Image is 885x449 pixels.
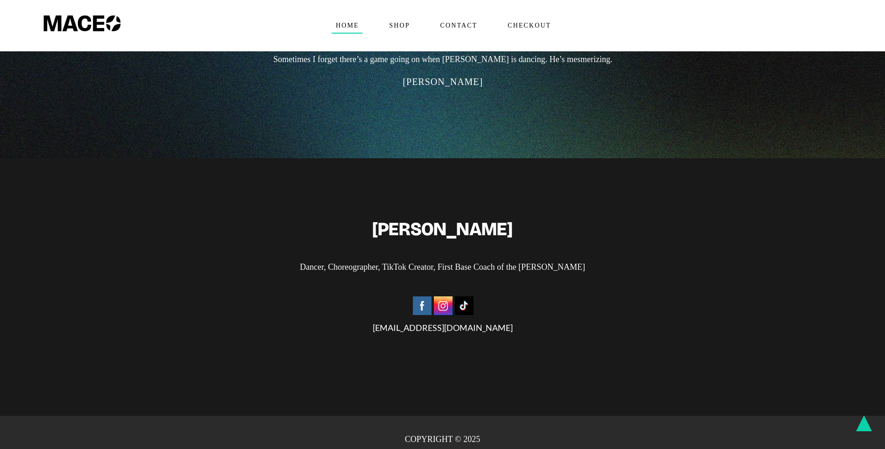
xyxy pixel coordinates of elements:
span: Home [332,18,363,33]
h2: [PERSON_NAME] [37,219,848,239]
img: Instagram [434,296,453,315]
span: [PERSON_NAME] [403,75,483,88]
div: [EMAIL_ADDRESS][DOMAIN_NAME] [37,295,848,334]
img: Facebook [413,296,432,315]
span: Contact [436,18,481,33]
span: Checkout [503,18,555,33]
span: Shop [385,18,413,33]
p: Dancer, Choreographer, TikTok Creator, First Base Coach of the [PERSON_NAME] [37,260,848,274]
img: Tiktok [455,296,474,315]
p: Sometimes I forget there’s a game going on when [PERSON_NAME] is dancing. He’s mesmerizing. [150,51,736,68]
